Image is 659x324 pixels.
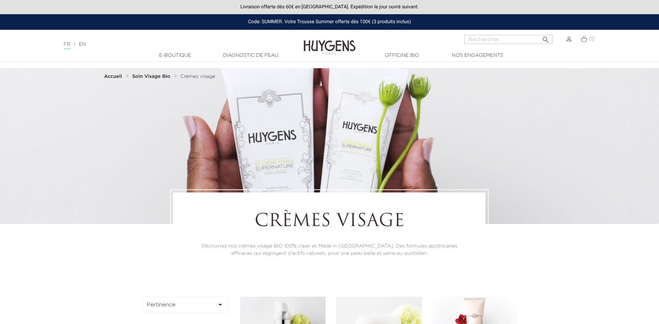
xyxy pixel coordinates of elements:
a: FR [64,42,70,49]
a: Officine Bio [367,52,437,59]
i:  [542,34,550,42]
a: (1) [581,36,595,42]
a: EN [79,42,86,47]
button: Pertinence [143,297,229,313]
p: Découvrez nos crèmes visage BIO 100% clean et Made in [GEOGRAPHIC_DATA]. Des formules apothicaire... [192,243,466,257]
div: | [60,40,269,48]
span: (1) [589,37,595,42]
img: Huygens [304,29,356,56]
a: E-Boutique [141,52,210,59]
strong: Accueil [104,74,122,79]
h1: Crèmes visage [192,211,466,232]
a: Diagnostic de peau [216,52,285,59]
input: Rechercher [464,35,553,44]
a: Accueil [104,74,123,79]
a: Nos engagements [443,52,512,59]
button:  [540,33,552,42]
a: Crèmes visage [180,74,215,79]
a: Soin Visage Bio [132,74,172,79]
i:  [216,300,224,309]
strong: Soin Visage Bio [132,74,170,79]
